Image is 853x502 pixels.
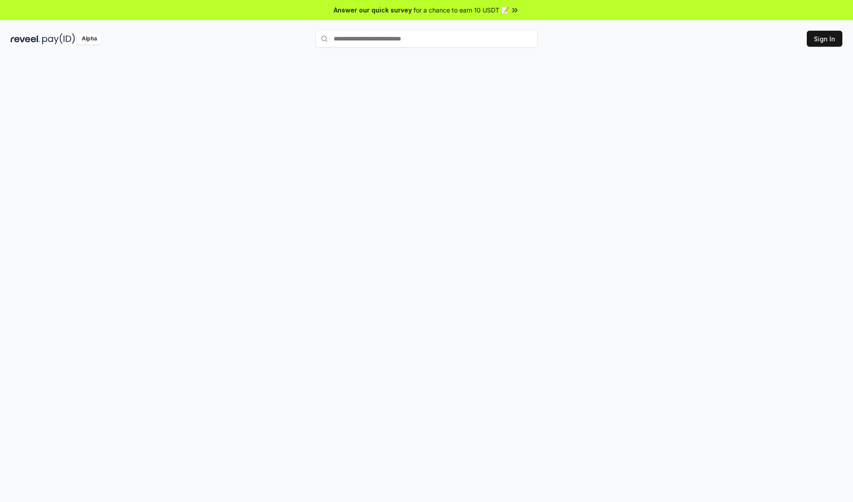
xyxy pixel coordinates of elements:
span: Answer our quick survey [334,5,412,15]
div: Alpha [77,33,102,44]
img: reveel_dark [11,33,40,44]
button: Sign In [807,31,842,47]
span: for a chance to earn 10 USDT 📝 [414,5,509,15]
img: pay_id [42,33,75,44]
